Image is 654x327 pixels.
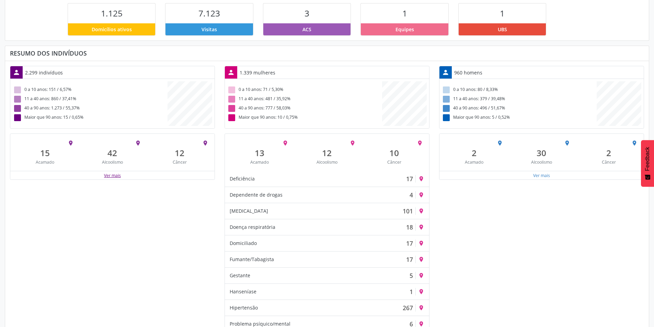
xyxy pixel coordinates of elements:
[442,85,597,94] div: 0 a 10 anos: 80 / 8,33%
[13,85,168,94] div: 0 a 10 anos: 151 / 6,57%
[631,140,638,146] i: place
[198,8,220,19] span: 7.123
[418,208,424,214] i: place
[564,140,570,146] i: place
[13,94,168,104] div: 11 a 40 anos: 860 / 37,41%
[230,240,257,247] div: Domiciliado
[497,140,503,146] i: place
[230,207,268,215] div: [MEDICAL_DATA]
[92,26,132,33] span: Domicílios ativos
[418,224,424,230] i: place
[445,159,503,165] div: Acamado
[580,159,638,165] div: Câncer
[442,113,597,122] div: Maior que 90 anos: 5 / 0,52%
[442,69,449,76] i: person
[349,140,356,146] i: place
[202,26,217,33] span: Visitas
[445,148,503,158] div: 2
[305,8,309,19] span: 3
[498,26,507,33] span: UBS
[83,159,141,165] div: Alcoolismo
[298,148,356,158] div: 12
[230,256,274,263] div: Fumante/Tabagista
[533,172,550,179] button: Ver mais
[418,272,424,279] i: place
[402,8,407,19] span: 1
[417,140,423,146] i: place
[13,104,168,113] div: 40 a 90 anos: 1.273 / 55,37%
[227,69,235,76] i: person
[298,159,356,165] div: Alcoolismo
[282,140,288,146] i: place
[230,288,256,295] div: Hanseníase
[23,67,65,79] div: 2.299 indivíduos
[418,305,424,311] i: place
[513,159,570,165] div: Alcoolismo
[641,140,654,187] button: Feedback - Mostrar pesquisa
[227,104,382,113] div: 40 a 90 anos: 777 / 58,03%
[101,8,123,19] span: 1.125
[227,113,382,122] div: Maior que 90 anos: 10 / 0,75%
[68,140,74,146] i: place
[230,191,283,199] div: Dependente de drogas
[403,304,413,312] div: 267
[83,148,141,158] div: 42
[500,8,505,19] span: 1
[230,272,250,279] div: Gestante
[406,223,413,231] div: 18
[365,159,423,165] div: Câncer
[403,207,413,215] div: 101
[452,67,485,79] div: 960 homens
[418,289,424,295] i: place
[230,223,275,231] div: Doença respiratória
[231,148,288,158] div: 13
[151,148,208,158] div: 12
[418,321,424,327] i: place
[406,175,413,183] div: 17
[644,147,651,171] span: Feedback
[365,148,423,158] div: 10
[135,140,141,146] i: place
[406,256,413,263] div: 17
[237,67,278,79] div: 1.339 mulheres
[227,85,382,94] div: 0 a 10 anos: 71 / 5,30%
[410,288,413,295] div: 1
[230,304,258,312] div: Hipertensão
[13,69,20,76] i: person
[302,26,311,33] span: ACS
[202,140,208,146] i: place
[410,272,413,279] div: 5
[442,104,597,113] div: 40 a 90 anos: 496 / 51,67%
[418,240,424,246] i: place
[418,176,424,182] i: place
[227,94,382,104] div: 11 a 40 anos: 481 / 35,92%
[418,192,424,198] i: place
[151,159,208,165] div: Câncer
[406,240,413,247] div: 17
[13,113,168,122] div: Maior que 90 anos: 15 / 0,65%
[231,159,288,165] div: Acamado
[104,172,121,179] button: Ver mais
[513,148,570,158] div: 30
[230,175,255,183] div: Deficiência
[16,159,74,165] div: Acamado
[10,49,644,57] div: Resumo dos indivíduos
[410,191,413,199] div: 4
[395,26,414,33] span: Equipes
[442,94,597,104] div: 11 a 40 anos: 379 / 39,48%
[418,256,424,262] i: place
[16,148,74,158] div: 15
[580,148,638,158] div: 2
